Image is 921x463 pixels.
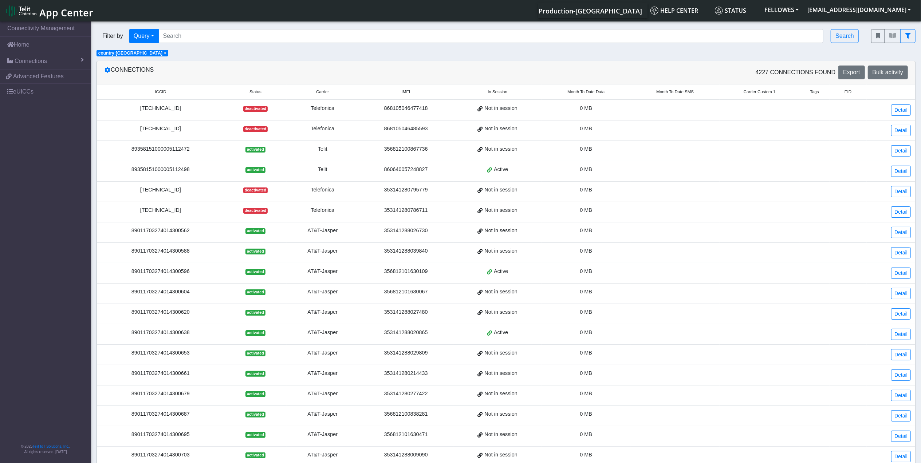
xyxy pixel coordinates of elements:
[873,69,903,75] span: Bulk activity
[363,288,449,296] div: 356812101630067
[580,126,593,131] span: 0 MB
[155,89,166,95] span: ICCID
[580,187,593,193] span: 0 MB
[363,247,449,255] div: 353141288039840
[756,68,836,77] span: 4227 Connections found
[891,206,911,218] a: Detail
[891,369,911,381] a: Detail
[650,7,698,15] span: Help center
[291,390,354,398] div: AT&T-Jasper
[538,3,642,18] a: Your current platform instance
[39,6,93,19] span: App Center
[580,227,593,233] span: 0 MB
[101,451,220,459] div: 89011703274014300703
[485,247,517,255] span: Not in session
[485,349,517,357] span: Not in session
[291,410,354,418] div: AT&T-Jasper
[245,269,265,275] span: activated
[363,268,449,276] div: 356812101630109
[101,145,220,153] div: 89358151000005112472
[291,125,354,133] div: Telefonica
[838,66,865,79] button: Export
[6,5,36,17] img: logo-telit-cinterion-gw-new.png
[245,249,265,254] span: activated
[715,7,723,15] img: status.svg
[485,390,517,398] span: Not in session
[580,309,593,315] span: 0 MB
[580,391,593,396] span: 0 MB
[810,89,819,95] span: Tags
[891,104,911,116] a: Detail
[363,329,449,337] div: 353141288020865
[363,125,449,133] div: 868105046485593
[485,227,517,235] span: Not in session
[291,308,354,316] div: AT&T-Jasper
[485,369,517,377] span: Not in session
[101,288,220,296] div: 89011703274014300604
[101,206,220,214] div: [TECHNICAL_ID]
[485,431,517,439] span: Not in session
[580,329,593,335] span: 0 MB
[891,431,911,442] a: Detail
[291,206,354,214] div: Telefonica
[101,410,220,418] div: 89011703274014300687
[580,248,593,254] span: 0 MB
[871,29,916,43] div: fitlers menu
[485,145,517,153] span: Not in session
[715,7,746,15] span: Status
[291,349,354,357] div: AT&T-Jasper
[891,145,911,157] a: Detail
[845,89,851,95] span: EID
[243,106,268,112] span: deactivated
[891,125,911,136] a: Detail
[580,105,593,111] span: 0 MB
[891,451,911,462] a: Detail
[891,166,911,177] a: Detail
[245,412,265,418] span: activated
[243,187,268,193] span: deactivated
[291,166,354,174] div: Telit
[891,349,911,360] a: Detail
[488,89,507,95] span: In Session
[101,125,220,133] div: [TECHNICAL_ID]
[402,89,410,95] span: IMEI
[580,431,593,437] span: 0 MB
[363,186,449,194] div: 353141280795779
[580,268,593,274] span: 0 MB
[291,247,354,255] div: AT&T-Jasper
[101,227,220,235] div: 89011703274014300562
[164,51,166,56] span: ×
[291,288,354,296] div: AT&T-Jasper
[291,186,354,194] div: Telefonica
[291,451,354,459] div: AT&T-Jasper
[494,166,508,174] span: Active
[843,69,860,75] span: Export
[363,369,449,377] div: 353141280214433
[245,289,265,295] span: activated
[485,206,517,214] span: Not in session
[101,431,220,439] div: 89011703274014300695
[891,390,911,401] a: Detail
[580,350,593,356] span: 0 MB
[97,32,129,40] span: Filter by
[580,207,593,213] span: 0 MB
[245,167,265,173] span: activated
[101,104,220,112] div: [TECHNICAL_ID]
[101,268,220,276] div: 89011703274014300596
[363,410,449,418] div: 356812100838281
[291,431,354,439] div: AT&T-Jasper
[891,288,911,299] a: Detail
[245,452,265,458] span: activated
[580,411,593,417] span: 0 MB
[101,329,220,337] div: 89011703274014300638
[891,227,911,238] a: Detail
[485,410,517,418] span: Not in session
[245,310,265,316] span: activated
[15,57,47,66] span: Connections
[744,89,776,95] span: Carrier Custom 1
[33,444,69,448] a: Telit IoT Solutions, Inc.
[485,104,517,112] span: Not in session
[494,329,508,337] span: Active
[101,369,220,377] div: 89011703274014300661
[485,288,517,296] span: Not in session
